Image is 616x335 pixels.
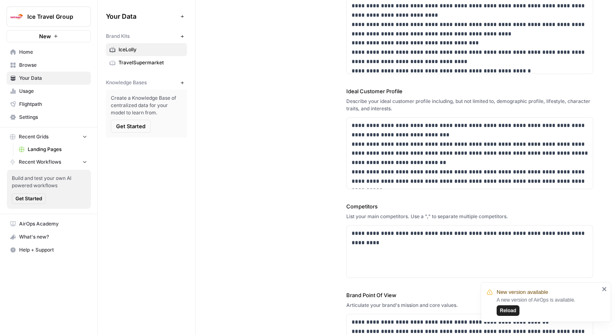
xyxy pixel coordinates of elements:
span: Your Data [19,74,87,82]
a: Home [7,46,91,59]
button: Recent Grids [7,131,91,143]
span: Browse [19,61,87,69]
a: Usage [7,85,91,98]
span: Create a Knowledge Base of centralized data for your model to learn from. [111,94,182,116]
span: AirOps Academy [19,220,87,228]
button: What's new? [7,230,91,243]
div: List your main competitors. Use a "," to separate multiple competitors. [346,213,593,220]
span: Landing Pages [28,146,87,153]
a: IceLolly [106,43,187,56]
a: Flightpath [7,98,91,111]
span: Settings [19,114,87,121]
button: Recent Workflows [7,156,91,168]
span: Reload [500,307,516,314]
button: close [602,286,607,292]
a: AirOps Academy [7,217,91,230]
img: Ice Travel Group Logo [9,9,24,24]
button: New [7,30,91,42]
button: Reload [497,305,519,316]
span: Flightpath [19,101,87,108]
a: Settings [7,111,91,124]
span: Brand Kits [106,33,130,40]
div: What's new? [7,231,90,243]
span: Get Started [116,122,145,130]
a: Landing Pages [15,143,91,156]
label: Competitors [346,202,593,210]
span: New version available [497,288,548,296]
label: Ideal Customer Profile [346,87,593,95]
span: IceLolly [119,46,183,53]
button: Help + Support [7,243,91,256]
div: Describe your ideal customer profile including, but not limited to, demographic profile, lifestyl... [346,98,593,112]
span: Knowledge Bases [106,79,147,86]
div: Articulate your brand's mission and core values. [346,302,593,309]
span: Recent Grids [19,133,48,140]
span: Recent Workflows [19,158,61,166]
span: TravelSupermarket [119,59,183,66]
button: Get Started [12,193,46,204]
a: Browse [7,59,91,72]
button: Workspace: Ice Travel Group [7,7,91,27]
span: Usage [19,88,87,95]
div: A new version of AirOps is available. [497,296,599,316]
span: Home [19,48,87,56]
span: Get Started [15,195,42,202]
button: Get Started [111,120,151,133]
a: Your Data [7,72,91,85]
a: TravelSupermarket [106,56,187,69]
span: Help + Support [19,246,87,254]
span: Your Data [106,11,177,21]
label: Brand Point Of View [346,291,593,299]
span: New [39,32,51,40]
span: Ice Travel Group [27,13,77,21]
span: Build and test your own AI powered workflows [12,175,86,189]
